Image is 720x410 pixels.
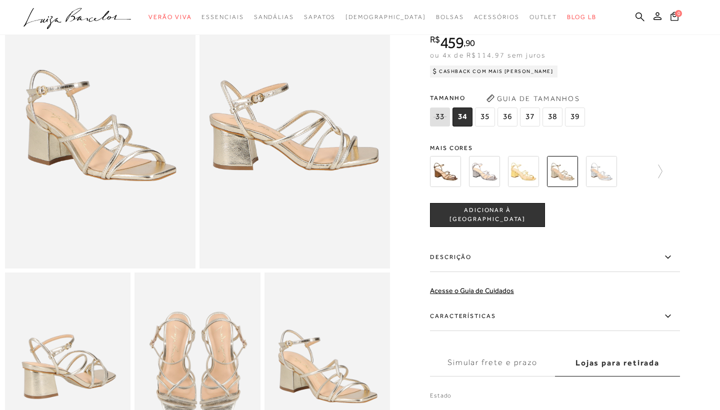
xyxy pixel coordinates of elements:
span: Tamanho [430,90,587,105]
label: Descrição [430,243,680,272]
span: 38 [542,107,562,126]
div: Cashback com Mais [PERSON_NAME] [430,65,557,77]
img: SANDÁLIA SALTO BLOCO TIRAS BRONZE [430,156,461,187]
a: categoryNavScreenReaderText [304,8,335,26]
label: Estado [430,391,680,405]
span: Essenciais [201,13,243,20]
a: categoryNavScreenReaderText [148,8,191,26]
span: 39 [565,107,585,126]
a: noSubCategoriesText [345,8,426,26]
i: , [463,38,475,47]
span: ADICIONAR À [GEOGRAPHIC_DATA] [430,206,544,223]
label: Lojas para retirada [555,349,680,376]
span: Bolsas [436,13,464,20]
span: Acessórios [474,13,519,20]
span: Mais cores [430,145,680,151]
img: SANDÁLIA SALTO BLOCO TIRAS PRATA [586,156,617,187]
button: 0 [667,11,681,24]
span: ou 4x de R$114,97 sem juros [430,51,545,59]
img: SANDÁLIA SALTO BLOCO TIRAS DOURADA [508,156,539,187]
i: R$ [430,35,440,44]
a: categoryNavScreenReaderText [201,8,243,26]
label: Características [430,302,680,331]
a: BLOG LB [567,8,596,26]
span: 35 [475,107,495,126]
img: SANDÁLIA SALTO BLOCO TIRAS METALIZADO DOURADO [547,156,578,187]
a: categoryNavScreenReaderText [474,8,519,26]
span: BLOG LB [567,13,596,20]
span: 33 [430,107,450,126]
span: Sapatos [304,13,335,20]
span: 36 [497,107,517,126]
span: 0 [675,10,682,17]
button: ADICIONAR À [GEOGRAPHIC_DATA] [430,203,545,227]
span: Outlet [529,13,557,20]
button: Guia de Tamanhos [483,90,583,106]
a: Acesse o Guia de Cuidados [430,286,514,294]
img: SANDÁLIA SALTO BLOCO TIRAS CHUMBO [469,156,500,187]
span: Verão Viva [148,13,191,20]
span: 37 [520,107,540,126]
span: 459 [440,33,463,51]
span: 34 [452,107,472,126]
a: categoryNavScreenReaderText [436,8,464,26]
a: categoryNavScreenReaderText [529,8,557,26]
span: 90 [465,37,475,48]
span: Sandálias [254,13,294,20]
label: Simular frete e prazo [430,349,555,376]
a: categoryNavScreenReaderText [254,8,294,26]
span: [DEMOGRAPHIC_DATA] [345,13,426,20]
